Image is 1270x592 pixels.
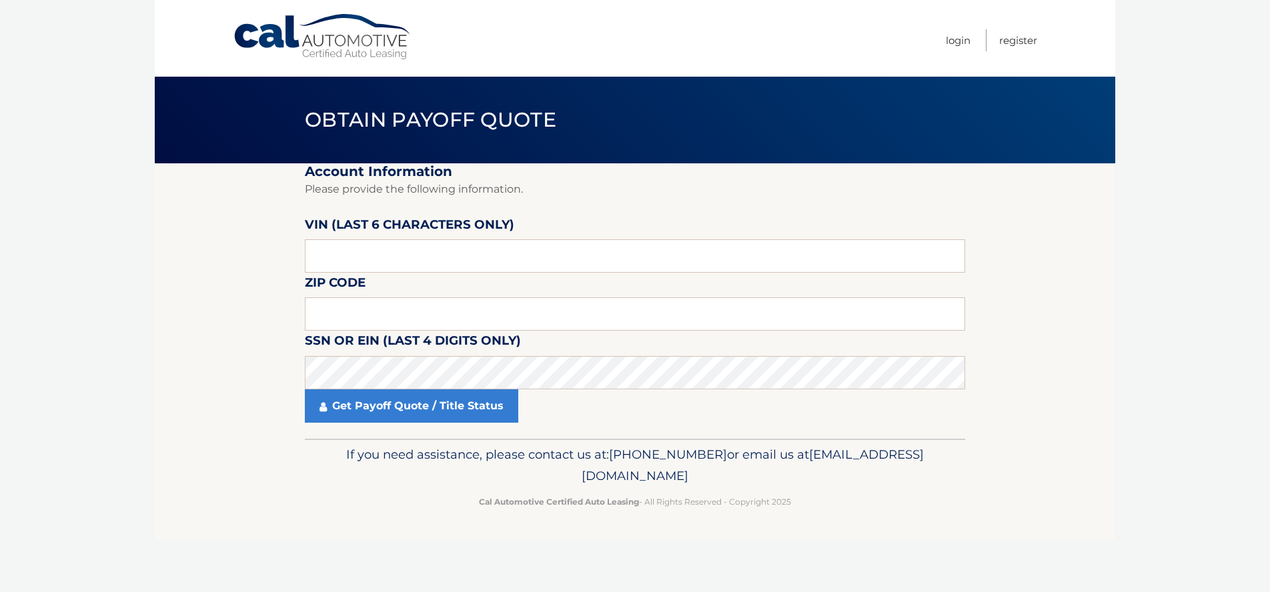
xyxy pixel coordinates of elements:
[609,447,727,462] span: [PHONE_NUMBER]
[313,444,957,487] p: If you need assistance, please contact us at: or email us at
[305,163,965,180] h2: Account Information
[946,29,971,51] a: Login
[313,495,957,509] p: - All Rights Reserved - Copyright 2025
[999,29,1037,51] a: Register
[305,389,518,423] a: Get Payoff Quote / Title Status
[305,273,366,297] label: Zip Code
[305,215,514,239] label: VIN (last 6 characters only)
[305,107,556,132] span: Obtain Payoff Quote
[305,331,521,355] label: SSN or EIN (last 4 digits only)
[479,497,639,507] strong: Cal Automotive Certified Auto Leasing
[305,180,965,199] p: Please provide the following information.
[233,13,413,61] a: Cal Automotive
